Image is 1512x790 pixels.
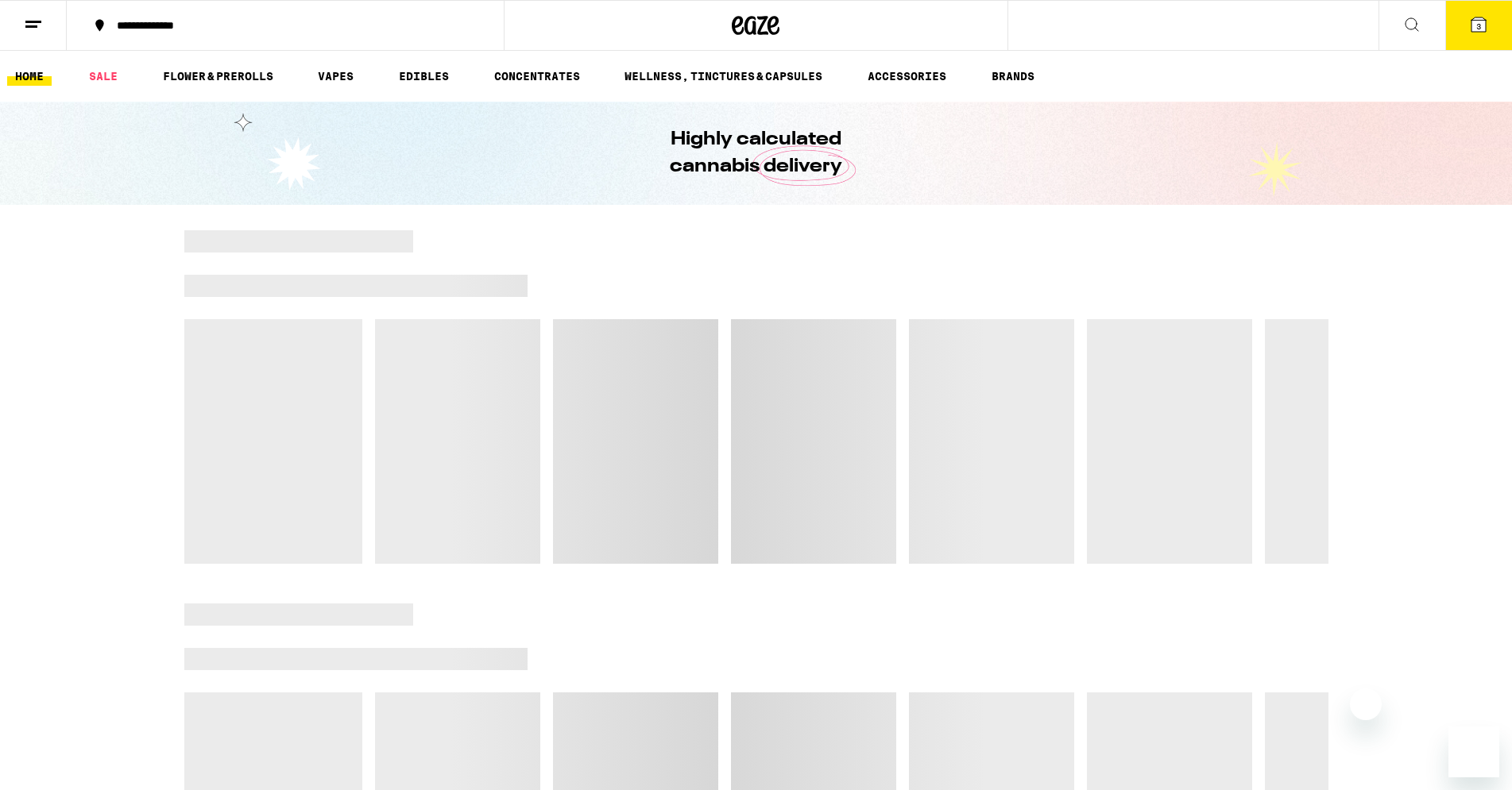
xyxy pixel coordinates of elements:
[860,67,954,86] a: ACCESSORIES
[625,126,887,180] h1: Highly calculated cannabis delivery
[81,67,126,86] a: SALE
[7,67,52,86] a: HOME
[984,67,1042,86] a: BRANDS
[1350,688,1382,720] iframe: Close message
[310,67,362,86] a: VAPES
[155,67,281,86] a: FLOWER & PREROLLS
[617,67,830,86] a: WELLNESS, TINCTURES & CAPSULES
[1445,1,1512,50] button: 3
[391,67,457,86] a: EDIBLES
[486,67,588,86] a: CONCENTRATES
[1476,21,1481,31] span: 3
[1448,726,1499,777] iframe: Button to launch messaging window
